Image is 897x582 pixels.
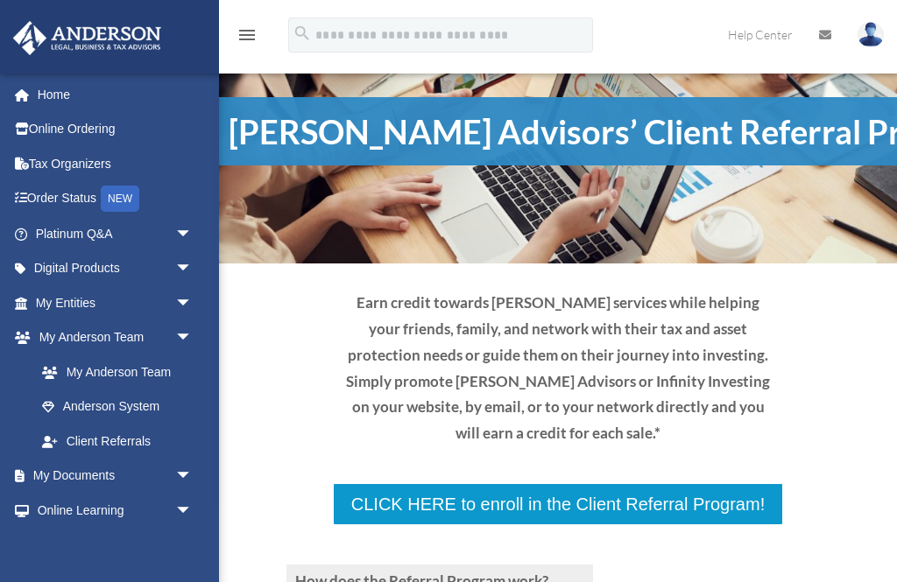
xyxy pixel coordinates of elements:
a: menu [237,31,258,46]
a: Tax Organizers [12,146,219,181]
span: arrow_drop_down [175,251,210,287]
i: search [293,24,312,43]
a: Home [12,77,219,112]
img: User Pic [858,22,884,47]
a: Order StatusNEW [12,181,219,217]
span: arrow_drop_down [175,493,210,529]
div: NEW [101,186,139,212]
a: Anderson System [25,389,219,424]
a: Client Referrals [25,424,210,459]
img: Anderson Advisors Platinum Portal [8,21,166,55]
span: arrow_drop_down [175,459,210,494]
a: My Documentsarrow_drop_down [12,459,219,494]
a: My Anderson Team [25,354,219,389]
a: Online Learningarrow_drop_down [12,493,219,528]
a: My Entitiesarrow_drop_down [12,285,219,320]
span: arrow_drop_down [175,285,210,321]
p: Earn credit towards [PERSON_NAME] services while helping your friends, family, and network with t... [341,290,774,446]
a: Digital Productsarrow_drop_down [12,251,219,286]
a: Online Ordering [12,112,219,147]
a: CLICK HERE to enroll in the Client Referral Program! [332,482,784,526]
a: Platinum Q&Aarrow_drop_down [12,216,219,251]
a: My Anderson Teamarrow_drop_down [12,320,219,355]
span: arrow_drop_down [175,216,210,252]
i: menu [237,25,258,46]
span: arrow_drop_down [175,320,210,356]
